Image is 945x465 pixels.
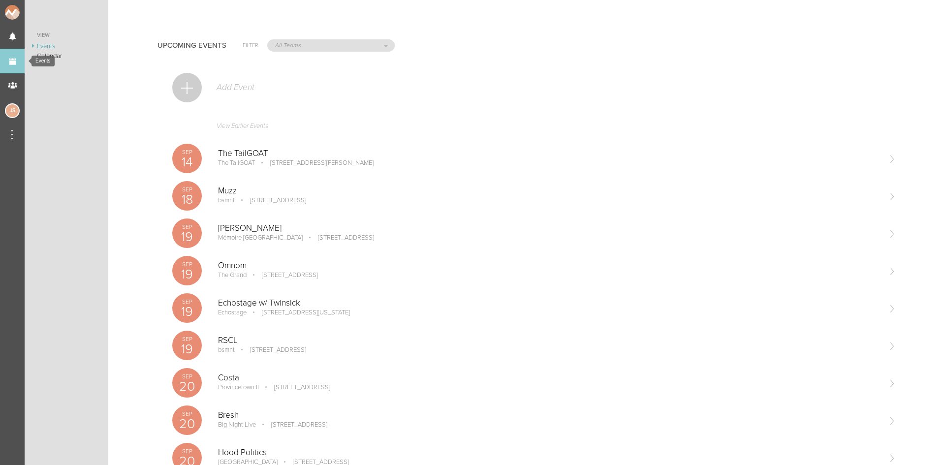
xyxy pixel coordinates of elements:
[5,103,20,118] div: Jessica Smith
[25,41,108,51] a: Events
[218,373,880,383] p: Costa
[172,411,202,417] p: Sep
[248,309,350,316] p: [STREET_ADDRESS][US_STATE]
[172,230,202,244] p: 19
[172,448,202,454] p: Sep
[5,5,61,20] img: NOMAD
[218,383,259,391] p: Provincetown II
[218,261,880,271] p: Omnom
[172,155,202,169] p: 14
[25,51,108,61] a: Calendar
[218,346,235,354] p: bsmnt
[216,83,254,93] p: Add Event
[218,234,303,242] p: Mémoire [GEOGRAPHIC_DATA]
[236,346,306,354] p: [STREET_ADDRESS]
[172,380,202,393] p: 20
[218,448,880,458] p: Hood Politics
[157,41,226,50] h4: Upcoming Events
[172,305,202,318] p: 19
[218,149,880,158] p: The TailGOAT
[218,159,255,167] p: The TailGOAT
[172,417,202,431] p: 20
[257,421,327,429] p: [STREET_ADDRESS]
[218,196,235,204] p: bsmnt
[172,117,896,140] a: View Earlier Events
[260,383,330,391] p: [STREET_ADDRESS]
[218,309,247,316] p: Echostage
[236,196,306,204] p: [STREET_ADDRESS]
[218,223,880,233] p: [PERSON_NAME]
[172,149,202,155] p: Sep
[172,268,202,281] p: 19
[172,224,202,230] p: Sep
[243,41,258,50] h6: Filter
[218,298,880,308] p: Echostage w/ Twinsick
[248,271,318,279] p: [STREET_ADDRESS]
[172,186,202,192] p: Sep
[256,159,374,167] p: [STREET_ADDRESS][PERSON_NAME]
[218,421,256,429] p: Big Night Live
[172,373,202,379] p: Sep
[172,193,202,206] p: 18
[25,30,108,41] a: View
[172,336,202,342] p: Sep
[218,410,880,420] p: Bresh
[172,342,202,356] p: 19
[218,271,247,279] p: The Grand
[304,234,374,242] p: [STREET_ADDRESS]
[218,186,880,196] p: Muzz
[218,336,880,345] p: RSCL
[172,299,202,305] p: Sep
[172,261,202,267] p: Sep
